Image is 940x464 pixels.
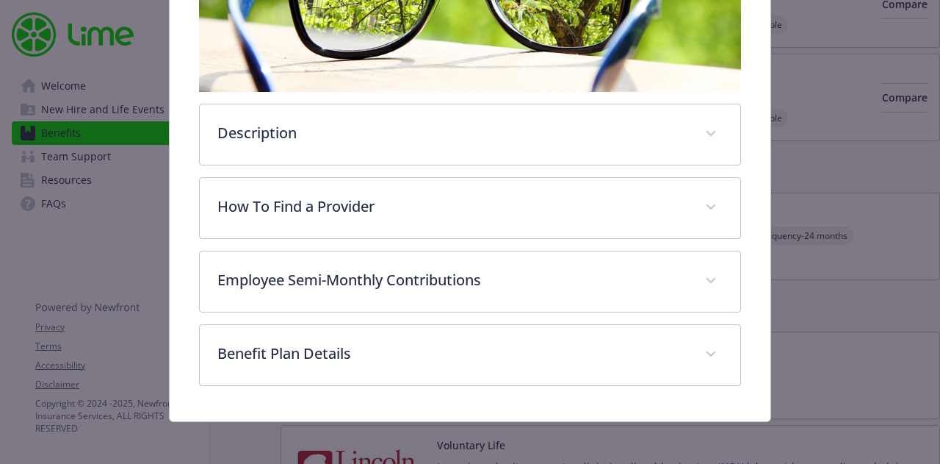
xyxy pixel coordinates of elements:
[217,343,687,365] p: Benefit Plan Details
[200,325,740,385] div: Benefit Plan Details
[200,178,740,238] div: How To Find a Provider
[200,251,740,312] div: Employee Semi-Monthly Contributions
[217,122,687,144] p: Description
[217,196,687,218] p: How To Find a Provider
[200,104,740,165] div: Description
[217,269,687,291] p: Employee Semi-Monthly Contributions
